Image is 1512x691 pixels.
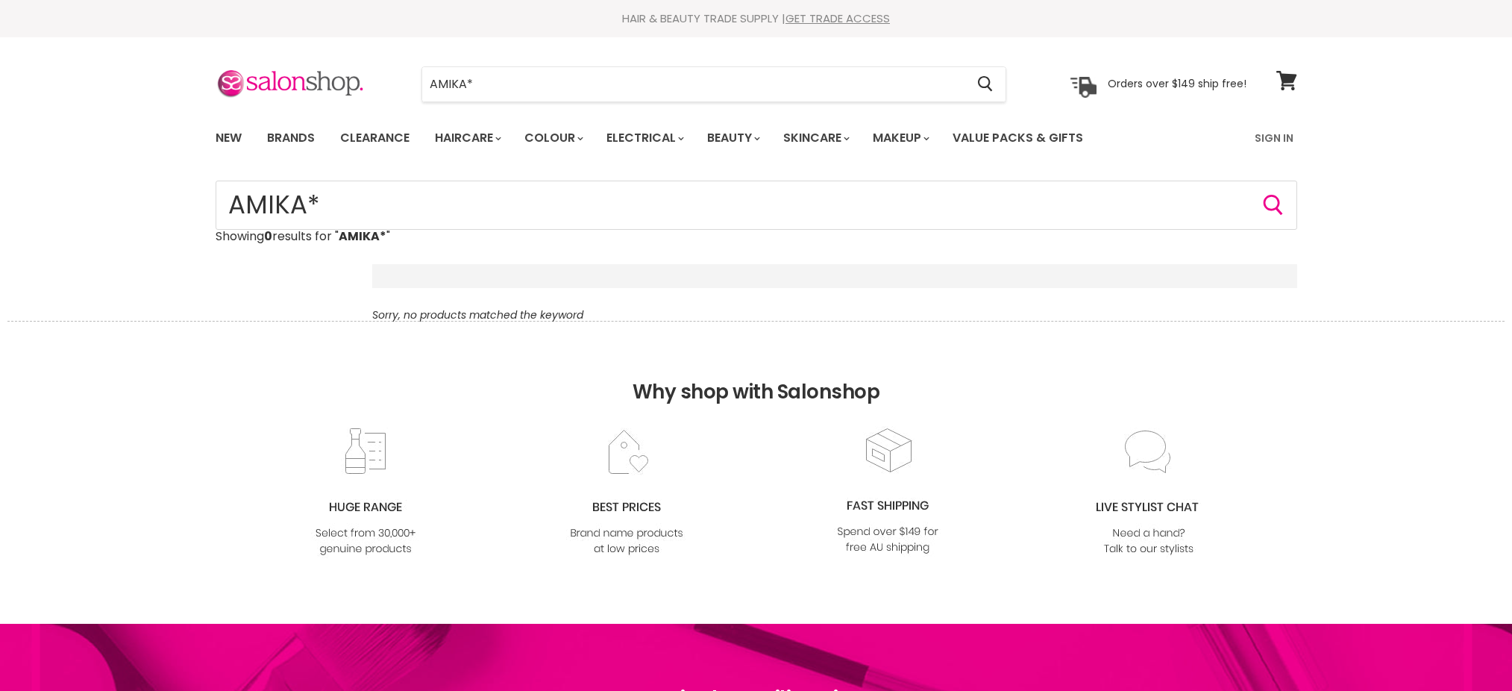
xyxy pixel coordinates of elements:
p: Showing results for " " [216,230,1297,243]
div: HAIR & BEAUTY TRADE SUPPLY | [197,11,1316,26]
a: Value Packs & Gifts [941,122,1094,154]
img: prices.jpg [566,428,687,558]
img: chat_c0a1c8f7-3133-4fc6-855f-7264552747f6.jpg [1088,428,1209,558]
img: fast.jpg [827,426,948,557]
p: Orders over $149 ship free! [1108,77,1246,90]
a: Sign In [1246,122,1302,154]
strong: AMIKA* [339,228,386,245]
nav: Main [197,116,1316,160]
a: Colour [513,122,592,154]
input: Search [216,181,1297,230]
a: GET TRADE ACCESS [785,10,890,26]
a: Electrical [595,122,693,154]
img: range2_8cf790d4-220e-469f-917d-a18fed3854b6.jpg [305,428,426,558]
input: Search [422,67,966,101]
form: Product [421,66,1006,102]
em: Sorry, no products matched the keyword [372,307,583,322]
button: Search [966,67,1006,101]
a: Skincare [772,122,859,154]
h2: Why shop with Salonshop [7,321,1505,426]
a: Haircare [424,122,510,154]
button: Search [1261,193,1285,217]
a: Beauty [696,122,769,154]
ul: Main menu [204,116,1170,160]
a: Clearance [329,122,421,154]
a: Makeup [862,122,938,154]
a: Brands [256,122,326,154]
a: New [204,122,253,154]
strong: 0 [264,228,272,245]
form: Product [216,181,1297,230]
